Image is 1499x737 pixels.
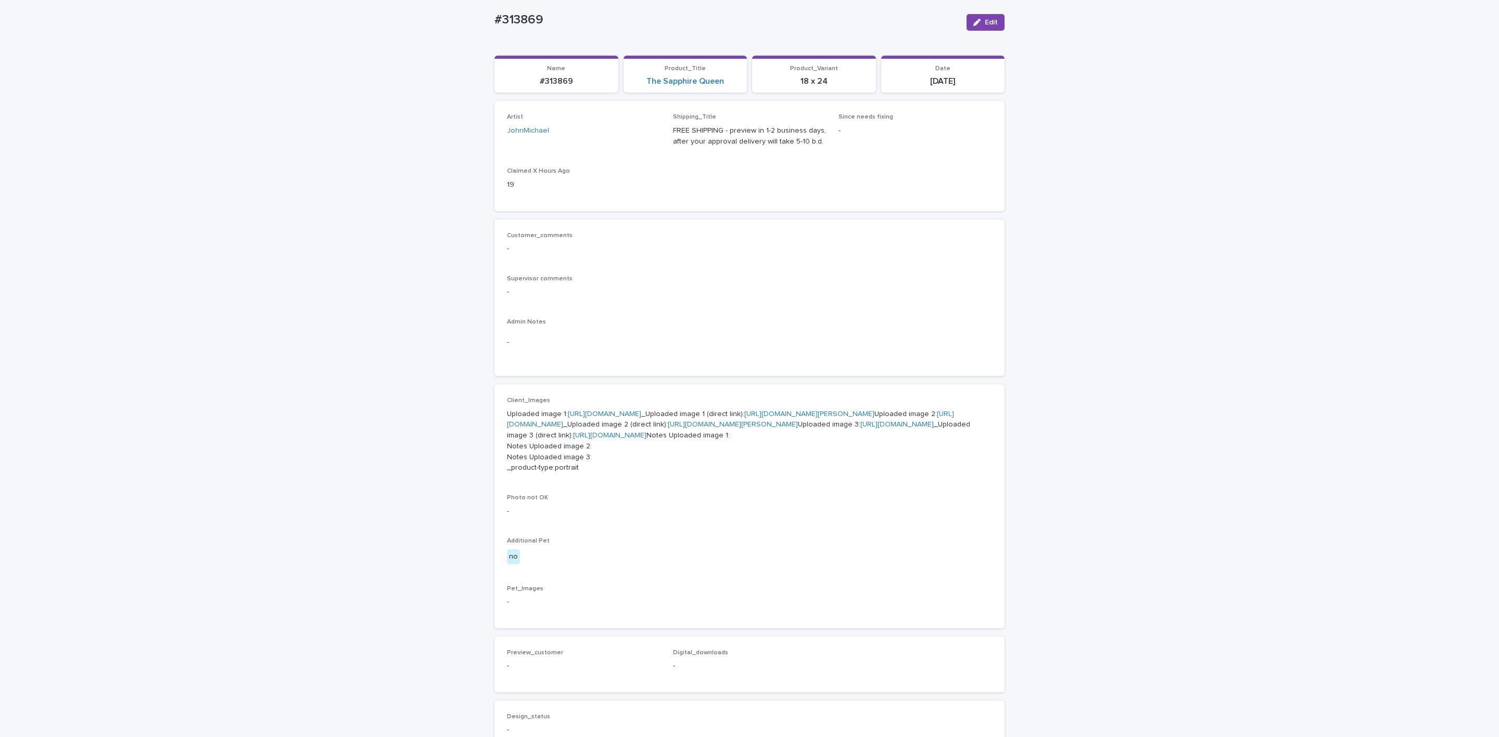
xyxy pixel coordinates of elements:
span: Preview_customer [507,650,563,656]
span: Additional Pet [507,538,550,544]
span: Artist [507,114,523,120]
p: 18 x 24 [758,76,870,86]
p: 19 [507,179,660,190]
span: Product_Title [665,66,706,72]
div: no [507,549,520,564]
p: #313869 [501,76,612,86]
p: - [673,661,827,671]
p: - [839,125,992,136]
span: Design_status [507,714,550,720]
p: - [507,725,660,735]
span: Digital_downloads [673,650,728,656]
span: Name [547,66,565,72]
a: [URL][DOMAIN_NAME] [860,421,934,428]
span: Customer_comments [507,232,573,239]
button: Edit [967,14,1005,31]
p: - [507,287,992,298]
span: Supervisor comments [507,276,573,282]
span: Pet_Images [507,586,543,592]
p: FREE SHIPPING - preview in 1-2 business days, after your approval delivery will take 5-10 b.d. [673,125,827,147]
span: Shipping_Title [673,114,716,120]
p: - [507,243,992,254]
a: [URL][DOMAIN_NAME] [573,432,646,439]
p: - [507,661,660,671]
p: - [507,597,992,607]
a: [URL][DOMAIN_NAME][PERSON_NAME] [668,421,798,428]
span: Photo not OK [507,495,548,501]
span: Claimed X Hours Ago [507,168,570,174]
p: - [507,506,992,517]
p: - [507,337,992,348]
span: Since needs fixing [839,114,893,120]
span: Edit [985,19,998,26]
a: [URL][DOMAIN_NAME][PERSON_NAME] [744,410,874,418]
span: Date [935,66,950,72]
span: Admin Notes [507,319,546,325]
p: #313869 [494,12,958,28]
span: Product_Variant [790,66,838,72]
p: Uploaded image 1: _Uploaded image 1 (direct link): Uploaded image 2: _Uploaded image 2 (direct li... [507,409,992,474]
a: [URL][DOMAIN_NAME] [568,410,641,418]
a: The Sapphire Queen [646,76,724,86]
a: JohnMichael [507,125,549,136]
p: [DATE] [887,76,999,86]
span: Client_Images [507,397,550,404]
